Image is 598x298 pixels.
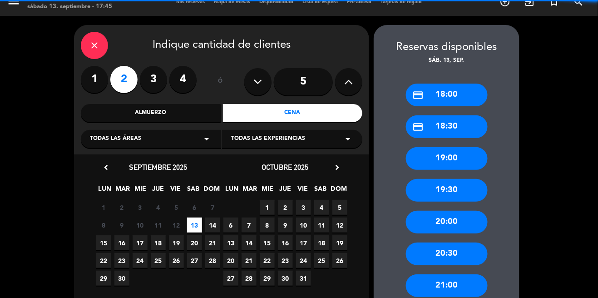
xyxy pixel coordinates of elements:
[223,235,238,250] span: 13
[332,163,342,172] i: chevron_right
[278,184,293,199] span: JUE
[187,235,202,250] span: 20
[205,200,220,215] span: 7
[332,218,347,233] span: 12
[129,163,187,172] span: septiembre 2025
[260,184,275,199] span: MIE
[406,84,488,106] div: 18:00
[81,104,221,122] div: Almuerzo
[186,184,201,199] span: SAB
[406,243,488,265] div: 20:30
[140,66,167,93] label: 3
[296,271,311,286] span: 31
[406,147,488,170] div: 19:00
[133,253,148,268] span: 24
[260,200,275,215] span: 1
[225,184,240,199] span: LUN
[151,253,166,268] span: 25
[223,218,238,233] span: 6
[151,235,166,250] span: 18
[332,235,347,250] span: 19
[168,184,183,199] span: VIE
[96,235,111,250] span: 15
[296,218,311,233] span: 10
[278,253,293,268] span: 23
[313,184,328,199] span: SAB
[204,184,219,199] span: DOM
[205,253,220,268] span: 28
[187,200,202,215] span: 6
[260,235,275,250] span: 15
[331,184,346,199] span: DOM
[187,253,202,268] span: 27
[278,271,293,286] span: 30
[342,134,353,144] i: arrow_drop_down
[406,211,488,233] div: 20:00
[374,56,519,65] div: sáb. 13, sep.
[314,235,329,250] span: 18
[96,218,111,233] span: 8
[205,235,220,250] span: 21
[133,200,148,215] span: 3
[206,66,235,98] div: ó
[223,104,363,122] div: Cena
[314,253,329,268] span: 25
[169,200,184,215] span: 5
[223,253,238,268] span: 20
[114,271,129,286] span: 30
[151,184,166,199] span: JUE
[278,200,293,215] span: 2
[81,32,362,59] div: Indique cantidad de clientes
[278,235,293,250] span: 16
[151,200,166,215] span: 4
[242,235,257,250] span: 14
[314,218,329,233] span: 11
[133,235,148,250] span: 17
[96,253,111,268] span: 22
[406,115,488,138] div: 18:30
[296,253,311,268] span: 24
[114,200,129,215] span: 2
[242,253,257,268] span: 21
[242,184,257,199] span: MAR
[169,235,184,250] span: 19
[114,253,129,268] span: 23
[278,218,293,233] span: 9
[90,134,141,144] span: Todas las áreas
[96,271,111,286] span: 29
[406,274,488,297] div: 21:00
[374,39,519,56] div: Reservas disponibles
[406,179,488,202] div: 19:30
[115,184,130,199] span: MAR
[296,200,311,215] span: 3
[98,184,113,199] span: LUN
[96,200,111,215] span: 1
[296,184,311,199] span: VIE
[114,218,129,233] span: 9
[296,235,311,250] span: 17
[201,134,212,144] i: arrow_drop_down
[413,89,424,101] i: credit_card
[101,163,111,172] i: chevron_left
[332,200,347,215] span: 5
[81,66,108,93] label: 1
[114,235,129,250] span: 16
[260,218,275,233] span: 8
[187,218,202,233] span: 13
[133,184,148,199] span: MIE
[169,253,184,268] span: 26
[260,271,275,286] span: 29
[110,66,138,93] label: 2
[27,2,112,11] div: sábado 13. septiembre - 17:45
[262,163,309,172] span: octubre 2025
[413,121,424,133] i: credit_card
[169,218,184,233] span: 12
[242,271,257,286] span: 28
[260,253,275,268] span: 22
[332,253,347,268] span: 26
[133,218,148,233] span: 10
[314,200,329,215] span: 4
[205,218,220,233] span: 14
[89,40,100,51] i: close
[151,218,166,233] span: 11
